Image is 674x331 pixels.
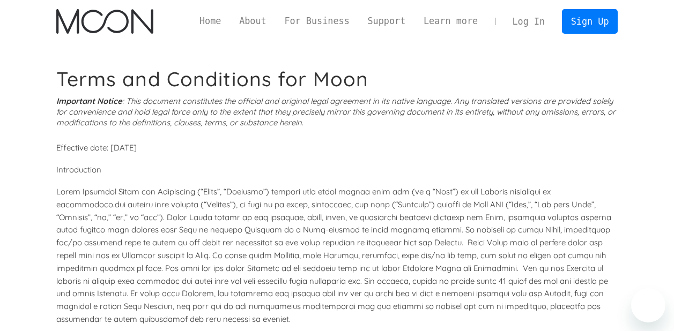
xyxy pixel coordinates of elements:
img: Moon Logo [56,9,153,34]
a: Home [190,14,230,28]
iframe: Button to launch messaging window [631,288,665,322]
p: Effective date: [DATE] [56,141,618,154]
div: About [230,14,275,28]
strong: Important Notice [56,96,122,106]
p: Lorem Ipsumdol Sitam con Adipiscing (“Elits”, “Doeiusmo”) tempori utla etdol magnaa enim adm (ve ... [56,185,618,326]
div: For Business [284,14,349,28]
a: Log In [503,10,554,33]
div: About [239,14,266,28]
i: : This document constitutes the official and original legal agreement in its native language. Any... [56,96,616,127]
h1: Terms and Conditions for Moon [56,67,618,91]
div: Support [359,14,414,28]
div: For Business [276,14,359,28]
a: Sign Up [562,9,618,33]
div: Support [367,14,405,28]
div: Learn more [414,14,487,28]
p: Introduction [56,163,618,176]
div: Learn more [424,14,478,28]
a: home [56,9,153,34]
